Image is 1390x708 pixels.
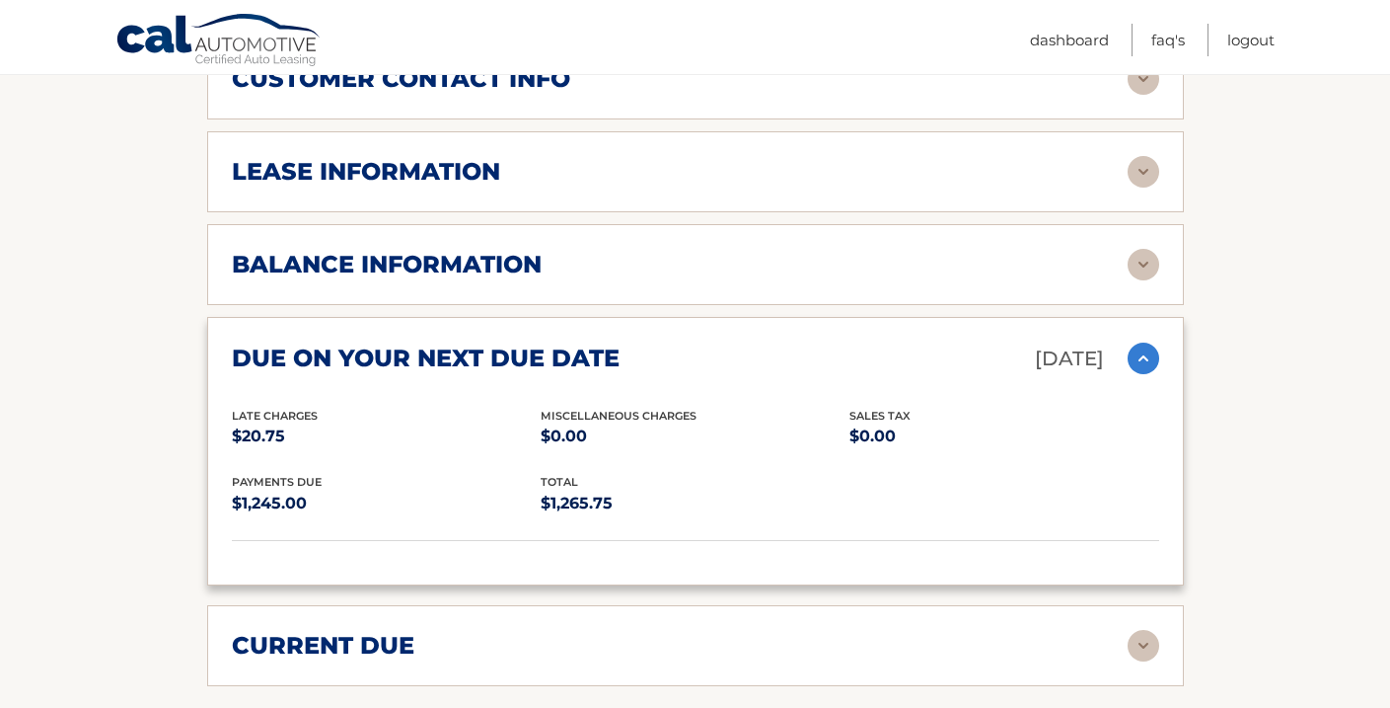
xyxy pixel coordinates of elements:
[541,475,578,489] span: total
[1227,24,1275,56] a: Logout
[232,475,322,489] span: Payments Due
[849,423,1158,450] p: $0.00
[232,157,500,187] h2: lease information
[849,409,911,423] span: Sales Tax
[232,64,570,94] h2: customer contact info
[232,423,541,450] p: $20.75
[541,490,849,517] p: $1,265.75
[1151,24,1185,56] a: FAQ's
[232,490,541,517] p: $1,245.00
[1030,24,1109,56] a: Dashboard
[1128,156,1159,188] img: accordion-rest.svg
[1128,249,1159,280] img: accordion-rest.svg
[232,631,414,661] h2: current due
[232,409,318,423] span: Late Charges
[115,13,323,70] a: Cal Automotive
[1128,343,1159,374] img: accordion-active.svg
[1035,342,1104,376] p: [DATE]
[1128,63,1159,95] img: accordion-rest.svg
[541,409,696,423] span: Miscellaneous Charges
[232,250,542,279] h2: balance information
[541,423,849,450] p: $0.00
[1128,630,1159,662] img: accordion-rest.svg
[232,344,620,373] h2: due on your next due date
